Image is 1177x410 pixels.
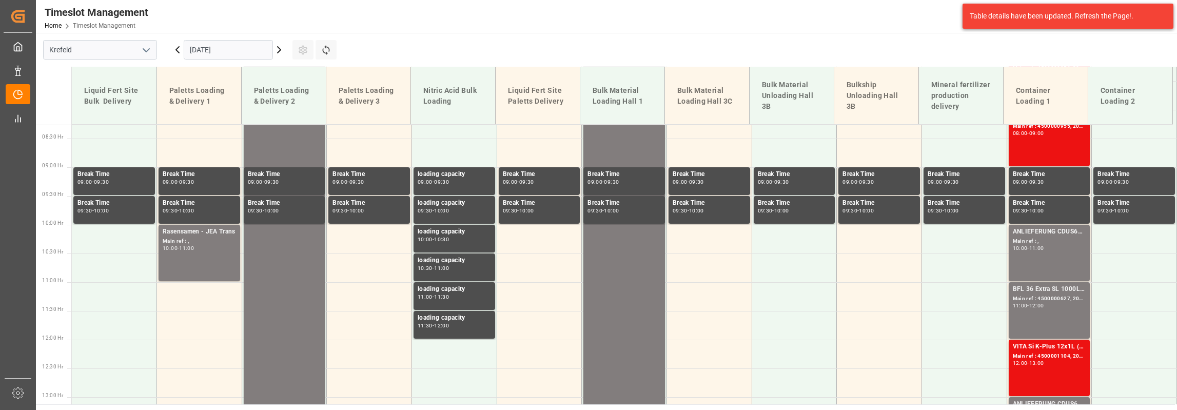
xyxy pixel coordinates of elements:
div: - [688,208,689,213]
div: 10:00 [94,208,109,213]
button: open menu [138,42,153,58]
div: 09:30 [604,180,619,184]
input: DD.MM.YYYY [184,40,273,60]
div: - [1027,131,1029,135]
div: Main ref : 4500000627, 2000000544 [1013,295,1086,303]
div: 09:30 [248,208,263,213]
div: 08:00 [1013,131,1028,135]
div: ANLIEFERUNG CDUS682 [DATE] (JCAM) BigBag 900KG [1013,227,1086,237]
div: 10:00 [163,246,178,250]
div: Break Time [842,169,916,180]
div: 10:00 [1029,208,1044,213]
div: 10:00 [689,208,704,213]
div: 09:30 [77,208,92,213]
div: loading capacity [418,169,491,180]
div: - [1027,246,1029,250]
div: - [943,208,944,213]
div: 09:30 [689,180,704,184]
div: Table details have been updated. Refresh the Page!. [970,11,1159,22]
div: Break Time [1013,169,1086,180]
a: Home [45,22,62,29]
div: Paletts Loading & Delivery 2 [250,81,318,111]
div: 09:30 [332,208,347,213]
div: 11:30 [418,323,433,328]
div: 10:00 [519,208,534,213]
div: ANLIEFERUNG CDUS682 [DATE] (JCAM) BigBag 900KG [1013,399,1086,409]
div: - [92,208,94,213]
div: Break Time [758,169,831,180]
div: Container Loading 2 [1096,81,1164,111]
div: - [178,208,179,213]
div: - [1027,303,1029,308]
div: - [263,180,264,184]
div: 11:00 [1029,246,1044,250]
div: 09:30 [758,208,773,213]
div: Rasensamen - JEA Trans [163,227,236,237]
div: 10:00 [604,208,619,213]
div: - [772,208,774,213]
div: 09:00 [163,180,178,184]
div: Break Time [503,169,576,180]
div: 09:00 [1029,131,1044,135]
div: 10:00 [1013,246,1028,250]
div: - [943,180,944,184]
div: 09:30 [179,180,194,184]
div: 09:00 [503,180,518,184]
div: 10:00 [859,208,874,213]
div: Break Time [587,169,661,180]
div: Break Time [332,198,406,208]
span: 12:00 Hr [42,335,63,341]
div: 09:30 [519,180,534,184]
div: 09:30 [349,180,364,184]
div: 09:00 [673,180,688,184]
div: 09:30 [587,208,602,213]
div: Liquid Fert Site Bulk Delivery [80,81,148,111]
div: 11:00 [418,295,433,299]
div: - [433,180,434,184]
div: 10:00 [264,208,279,213]
div: Bulk Material Loading Hall 3C [673,81,741,111]
div: Break Time [1097,198,1171,208]
div: VITA Si K-Plus 12x1L (x60) EGY [1013,342,1086,352]
div: Bulkship Unloading Hall 3B [842,75,910,116]
div: Break Time [1097,169,1171,180]
div: 09:00 [1013,180,1028,184]
div: BFL 36 Extra SL 1000L IBC [1013,284,1086,295]
div: - [772,180,774,184]
div: - [857,208,859,213]
div: 09:00 [587,180,602,184]
div: 10:00 [1114,208,1129,213]
span: 12:30 Hr [42,364,63,369]
div: Break Time [673,198,746,208]
div: 09:00 [842,180,857,184]
div: loading capacity [418,256,491,266]
div: Bulk Material Loading Hall 1 [588,81,656,111]
div: 09:30 [1114,180,1129,184]
div: 09:00 [332,180,347,184]
div: Break Time [587,198,661,208]
div: loading capacity [418,227,491,237]
div: 10:30 [418,266,433,270]
div: Break Time [673,169,746,180]
div: loading capacity [418,284,491,295]
div: Break Time [163,169,236,180]
span: 08:30 Hr [42,134,63,140]
div: 09:30 [1013,208,1028,213]
div: - [433,323,434,328]
span: 11:30 Hr [42,306,63,312]
div: - [1112,180,1114,184]
div: Break Time [928,198,1001,208]
div: 09:30 [928,208,943,213]
div: Main ref : , [163,237,236,246]
div: - [517,180,519,184]
div: 10:00 [434,208,449,213]
div: Timeslot Management [45,5,148,20]
div: Bulk Material Unloading Hall 3B [758,75,826,116]
div: Nitric Acid Bulk Loading [419,81,487,111]
div: - [1027,180,1029,184]
div: 12:00 [434,323,449,328]
div: - [178,246,179,250]
div: - [178,180,179,184]
div: 09:30 [264,180,279,184]
div: Break Time [248,198,321,208]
